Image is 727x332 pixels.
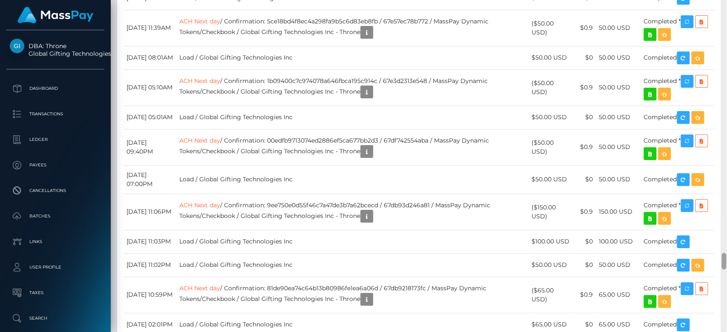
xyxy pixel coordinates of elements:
p: Ledger [10,133,101,146]
td: $0 [574,46,596,69]
td: $0 [574,165,596,194]
td: ($65.00 USD) [529,277,574,313]
a: Search [6,308,104,329]
td: / Confirmation: 81de90ea74c64b13b80986fe1ea6a06d / 67db9218173fc / MassPay Dynamic Tokens/Checkbo... [176,277,529,313]
td: ($150.00 USD) [529,194,574,230]
td: 50.00 USD [596,129,641,165]
td: / Confirmation: 9ee750e0d55f46c7a47de3b7a62bcecd / 67db93d246a81 / MassPay Dynamic Tokens/Checkbo... [176,194,529,230]
img: MassPay Logo [17,7,93,23]
td: Load / Global Gifting Technologies Inc [176,46,529,69]
td: ($50.00 USD) [529,10,574,46]
td: $0.9 [574,10,596,46]
p: Search [10,312,101,325]
p: Dashboard [10,82,101,95]
td: [DATE] 10:59PM [124,277,176,313]
td: $50.00 USD [529,106,574,129]
a: Ledger [6,129,104,150]
td: Completed * [641,69,714,106]
a: ACH Next day [179,77,220,85]
td: $50.00 USD [529,46,574,69]
td: Completed [641,46,714,69]
td: Load / Global Gifting Technologies Inc [176,165,529,194]
td: Load / Global Gifting Technologies Inc [176,253,529,277]
td: $0.9 [574,277,596,313]
td: $100.00 USD [529,230,574,253]
td: Completed * [641,129,714,165]
p: Batches [10,210,101,223]
a: ACH Next day [179,201,220,209]
p: User Profile [10,261,101,274]
td: 50.00 USD [596,46,641,69]
p: Payees [10,159,101,172]
td: 50.00 USD [596,253,641,277]
td: [DATE] 07:00PM [124,165,176,194]
p: Links [10,235,101,248]
td: 50.00 USD [596,10,641,46]
td: [DATE] 05:01AM [124,106,176,129]
p: Cancellations [10,184,101,197]
a: Dashboard [6,78,104,99]
a: ACH Next day [179,137,220,144]
td: / Confirmation: 00edfb9713074ed2886ef5ca677bb2d3 / 67df742554aba / MassPay Dynamic Tokens/Checkbo... [176,129,529,165]
td: $0 [574,253,596,277]
td: $0 [574,106,596,129]
td: 65.00 USD [596,277,641,313]
td: [DATE] 11:02PM [124,253,176,277]
td: / Confirmation: 1b09400c7c974078a646fbca195c914c / 67e3d2313e548 / MassPay Dynamic Tokens/Checkbo... [176,69,529,106]
a: ACH Next day [179,17,220,25]
td: / Confirmation: 5ce18bd4f8ec4a298fa9b5c6d83eb8fb / 67e57ec78b772 / MassPay Dynamic Tokens/Checkbo... [176,10,529,46]
td: [DATE] 11:39AM [124,10,176,46]
td: Load / Global Gifting Technologies Inc [176,106,529,129]
td: [DATE] 11:06PM [124,194,176,230]
a: ACH Next day [179,284,220,292]
td: $0 [574,230,596,253]
td: 100.00 USD [596,230,641,253]
td: ($50.00 USD) [529,129,574,165]
td: $0.9 [574,129,596,165]
td: $50.00 USD [529,165,574,194]
td: 150.00 USD [596,194,641,230]
td: Load / Global Gifting Technologies Inc [176,230,529,253]
td: 50.00 USD [596,106,641,129]
td: $50.00 USD [529,253,574,277]
span: DBA: Throne Global Gifting Technologies Inc [6,42,104,57]
td: ($50.00 USD) [529,69,574,106]
a: Cancellations [6,180,104,201]
td: Completed * [641,10,714,46]
td: 50.00 USD [596,69,641,106]
td: [DATE] 08:01AM [124,46,176,69]
td: $0.9 [574,69,596,106]
td: Completed * [641,277,714,313]
a: Batches [6,206,104,227]
p: Taxes [10,286,101,299]
a: Links [6,231,104,252]
a: Transactions [6,103,104,125]
td: [DATE] 05:10AM [124,69,176,106]
a: Taxes [6,282,104,303]
a: Payees [6,155,104,176]
p: Transactions [10,108,101,120]
td: Completed [641,165,714,194]
td: [DATE] 09:40PM [124,129,176,165]
td: Completed [641,230,714,253]
td: Completed [641,253,714,277]
td: [DATE] 11:03PM [124,230,176,253]
a: User Profile [6,257,104,278]
img: Global Gifting Technologies Inc [10,39,24,53]
td: $0.9 [574,194,596,230]
td: Completed * [641,194,714,230]
td: 50.00 USD [596,165,641,194]
td: Completed [641,106,714,129]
